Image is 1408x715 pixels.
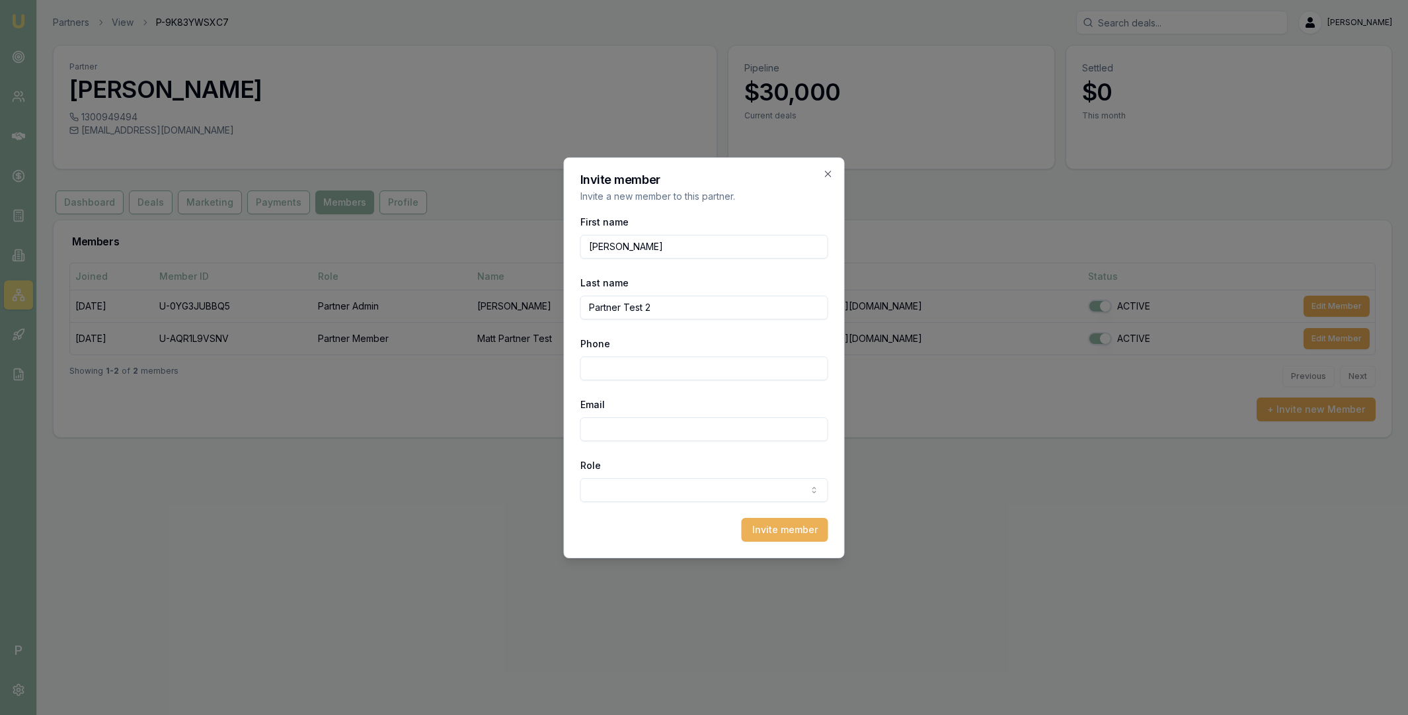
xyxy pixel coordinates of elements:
[580,277,629,288] label: Last name
[742,518,828,542] button: Invite member
[580,190,828,203] p: Invite a new member to this partner.
[580,460,601,471] label: Role
[580,174,828,186] h2: Invite member
[580,399,605,410] label: Email
[580,338,610,349] label: Phone
[580,216,629,228] label: First name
